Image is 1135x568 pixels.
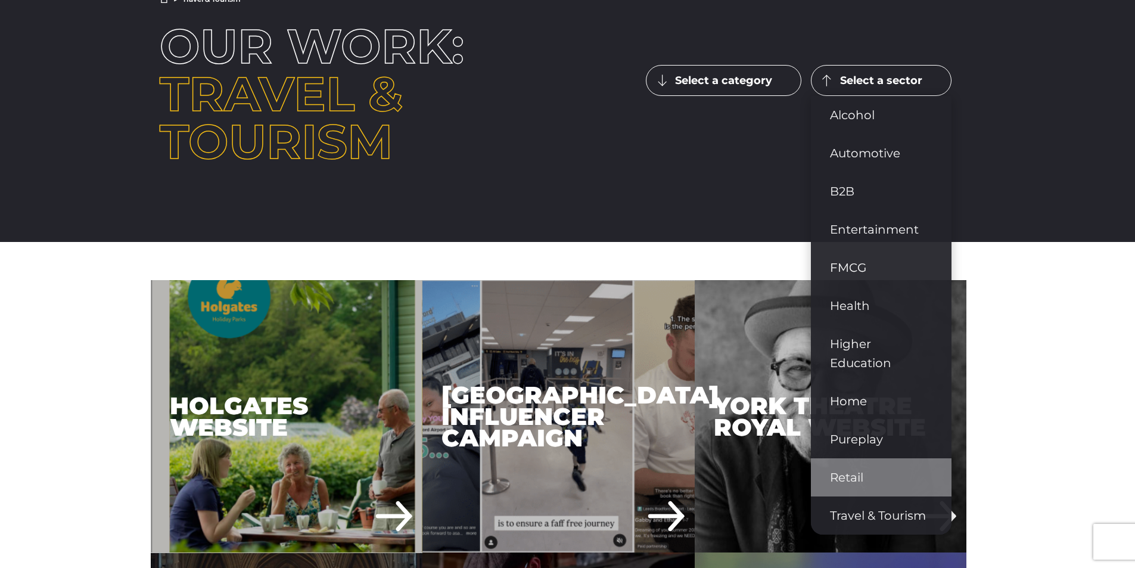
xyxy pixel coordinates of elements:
button: Select a sector [811,65,951,96]
a: Automotive [811,134,951,172]
div: [GEOGRAPHIC_DATA] Influencer Campaign [422,280,695,553]
span: Travel & Tourism [160,65,403,170]
a: FMCG [811,249,951,287]
button: Select a category [646,65,801,96]
div: Holgates Website [151,280,423,553]
a: Leeds Bradford Airport Influencer Campaign [GEOGRAPHIC_DATA] Influencer Campaign [422,280,695,553]
a: York Theatre Royal Website York Theatre Royal Website [695,280,967,553]
a: B2B [811,172,951,210]
a: Higher Education [811,325,951,382]
a: Pureplay [811,420,951,458]
a: Retail [811,458,951,496]
a: Holgates Website Holgates Website [151,280,423,553]
a: Home [811,382,951,420]
a: Entertainment [811,210,951,249]
a: Travel & Tourism [811,496,951,535]
div: York Theatre Royal Website [695,280,967,553]
h1: Our work: [160,23,489,166]
a: Alcohol [811,96,951,134]
a: Health [811,287,951,325]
